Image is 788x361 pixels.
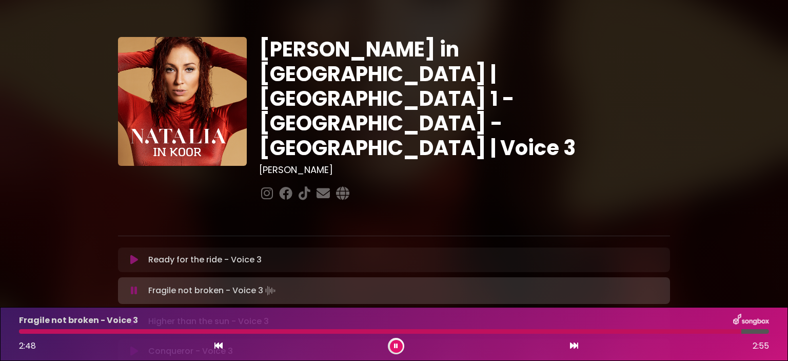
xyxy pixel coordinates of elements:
p: Fragile not broken - Voice 3 [148,283,278,298]
h3: [PERSON_NAME] [259,164,670,176]
p: Ready for the ride - Voice 3 [148,254,262,266]
p: Fragile not broken - Voice 3 [19,314,138,327]
img: songbox-logo-white.png [733,314,769,327]
img: YTVS25JmS9CLUqXqkEhs [118,37,247,166]
img: waveform4.gif [263,283,278,298]
span: 2:55 [753,340,769,352]
h1: [PERSON_NAME] in [GEOGRAPHIC_DATA] | [GEOGRAPHIC_DATA] 1 - [GEOGRAPHIC_DATA] - [GEOGRAPHIC_DATA] ... [259,37,670,160]
span: 2:48 [19,340,36,352]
